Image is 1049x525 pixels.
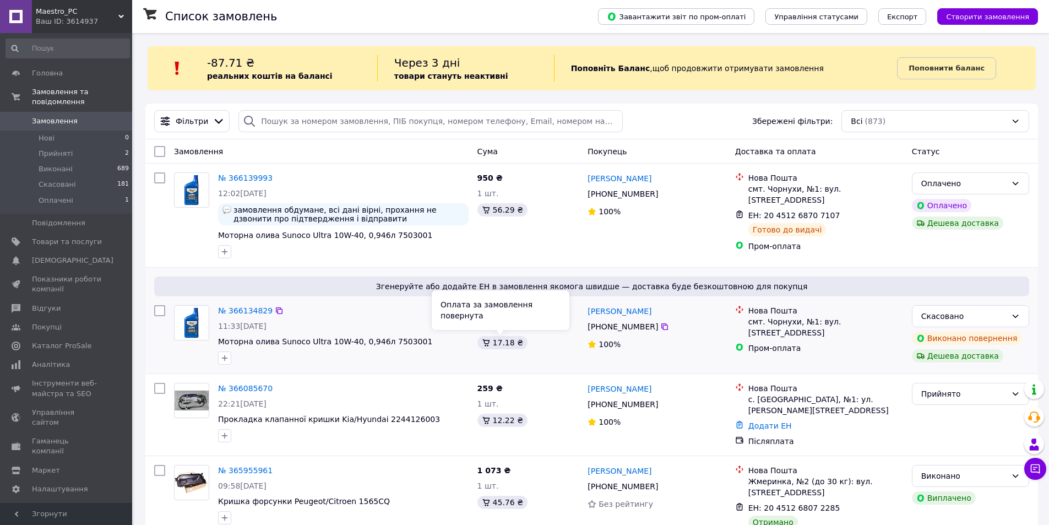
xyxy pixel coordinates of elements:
span: 100% [599,340,621,349]
span: 950 ₴ [477,174,503,182]
span: Виконані [39,164,73,174]
span: Без рейтингу [599,500,653,508]
img: Фото товару [175,391,209,410]
div: Нова Пошта [748,305,903,316]
div: [PHONE_NUMBER] [585,397,660,412]
img: Фото товару [179,306,204,340]
span: 689 [117,164,129,174]
div: Виконано [921,470,1007,482]
a: [PERSON_NAME] [588,466,651,477]
div: Ваш ID: 3614937 [36,17,132,26]
div: Оплачено [912,199,971,212]
span: Моторна олива Sunoco Ultra 10W-40, 0,946л 7503001 [218,231,432,240]
div: смт. Чорнухи, №1: вул. [STREET_ADDRESS] [748,316,903,338]
span: 22:21[DATE] [218,399,267,408]
a: Поповнити баланс [897,57,996,79]
span: 100% [599,418,621,426]
span: Моторна олива Sunoco Ultra 10W-40, 0,946л 7503001 [218,337,432,346]
span: 1 шт. [477,189,499,198]
img: Фото товару [179,173,204,207]
div: Дешева доставка [912,217,1003,230]
div: 45.76 ₴ [477,496,528,509]
img: :speech_balloon: [222,205,231,214]
span: Доставка та оплата [735,147,816,156]
b: Поповніть Баланс [571,64,650,73]
span: Налаштування [32,484,88,494]
span: Прокладка клапанної кришки Kia/Hyundai 2244126003 [218,415,440,424]
b: реальних коштів на балансі [207,72,333,80]
a: Створити замовлення [926,12,1038,20]
button: Завантажити звіт по пром-оплаті [598,8,754,25]
h1: Список замовлень [165,10,277,23]
div: [PHONE_NUMBER] [585,479,660,494]
div: Нова Пошта [748,465,903,476]
span: Відгуки [32,304,61,313]
span: Згенеруйте або додайте ЕН в замовлення якомога швидше — доставка буде безкоштовною для покупця [159,281,1025,292]
span: Замовлення та повідомлення [32,87,132,107]
div: 17.18 ₴ [477,336,528,349]
span: Cума [477,147,498,156]
div: Пром-оплата [748,241,903,252]
span: 0 [125,133,129,143]
div: Оплачено [921,177,1007,190]
span: Каталог ProSale [32,341,91,351]
span: Експорт [887,13,918,21]
span: Маркет [32,466,60,475]
span: Оплачені [39,196,73,205]
span: Покупці [32,322,62,332]
span: Завантажити звіт по пром-оплаті [607,12,746,21]
span: Товари та послуги [32,237,102,247]
button: Чат з покупцем [1024,458,1046,480]
div: Жмеринка, №2 (до 30 кг): вул. [STREET_ADDRESS] [748,476,903,498]
div: смт. Чорнухи, №1: вул. [STREET_ADDRESS] [748,183,903,205]
div: Дешева доставка [912,349,1003,362]
span: Фільтри [176,116,208,127]
span: Показники роботи компанії [32,274,102,294]
a: Додати ЕН [748,421,792,430]
a: № 366085670 [218,384,273,393]
a: Фото товару [174,465,209,500]
span: 1 шт. [477,399,499,408]
a: Фото товару [174,305,209,340]
a: № 366134829 [218,306,273,315]
span: замовлення обдумане, всі дані вірні, прохання не дзвонити про підтвердження і відправити якнайшви... [233,205,464,223]
span: Повідомлення [32,218,85,228]
a: Фото товару [174,383,209,418]
span: Покупець [588,147,627,156]
a: Фото товару [174,172,209,208]
img: Фото товару [175,472,209,494]
div: Післяплата [748,436,903,447]
span: Прийняті [39,149,73,159]
span: Статус [912,147,940,156]
a: Кришка форсунки Peugeot/Citroen 1565CQ [218,497,390,506]
a: [PERSON_NAME] [588,173,651,184]
span: 1 [125,196,129,205]
span: (873) [865,117,886,126]
span: Всі [851,116,862,127]
div: Скасовано [921,310,1007,322]
span: 09:58[DATE] [218,481,267,490]
a: [PERSON_NAME] [588,383,651,394]
div: [PHONE_NUMBER] [585,319,660,334]
div: Нова Пошта [748,172,903,183]
span: 181 [117,180,129,190]
span: Управління сайтом [32,408,102,427]
span: Створити замовлення [946,13,1029,21]
span: 259 ₴ [477,384,503,393]
span: ЕН: 20 4512 6870 7107 [748,211,840,220]
div: Виплачено [912,491,976,505]
a: № 366139993 [218,174,273,182]
span: 12:02[DATE] [218,189,267,198]
a: № 365955961 [218,466,273,475]
div: Оплата за замовлення повернута [432,290,569,330]
span: 1 шт. [477,481,499,490]
div: Готово до видачі [748,223,827,236]
span: 2 [125,149,129,159]
span: ЕН: 20 4512 6807 2285 [748,504,840,512]
span: Через 3 дні [394,56,460,69]
div: Виконано повернення [912,332,1022,345]
span: Інструменти веб-майстра та SEO [32,378,102,398]
span: Замовлення [32,116,78,126]
span: Аналітика [32,360,70,370]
